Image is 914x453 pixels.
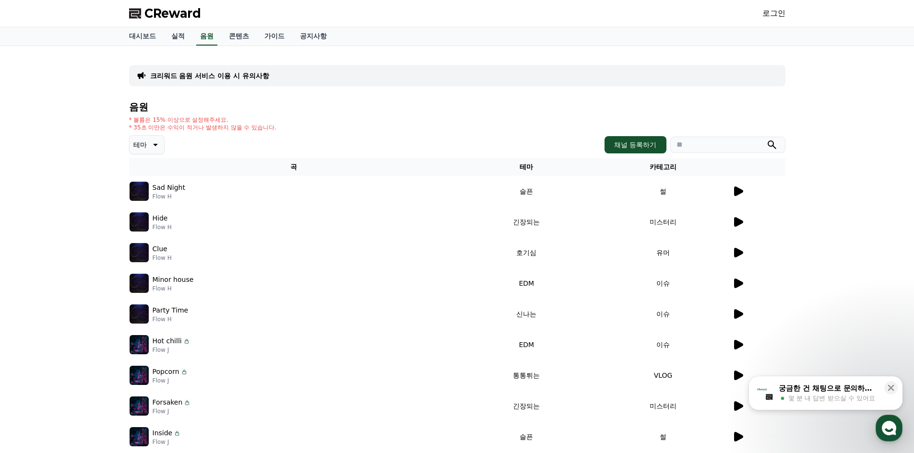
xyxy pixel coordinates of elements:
[129,6,201,21] a: CReward
[3,304,63,328] a: 홈
[88,319,99,326] span: 대화
[458,207,595,237] td: 긴장되는
[153,244,167,254] p: Clue
[221,27,257,46] a: 콘텐츠
[153,254,172,262] p: Flow H
[153,407,191,415] p: Flow J
[129,158,458,176] th: 곡
[130,427,149,446] img: music
[153,315,189,323] p: Flow H
[130,396,149,416] img: music
[153,428,173,438] p: Inside
[153,336,182,346] p: Hot chilli
[595,268,732,299] td: 이슈
[30,318,36,326] span: 홈
[124,304,184,328] a: 설정
[130,304,149,324] img: music
[130,243,149,262] img: music
[133,138,147,151] p: 테마
[63,304,124,328] a: 대화
[153,305,189,315] p: Party Time
[458,421,595,452] td: 슬픈
[130,335,149,354] img: music
[153,223,172,231] p: Flow H
[153,285,194,292] p: Flow H
[130,182,149,201] img: music
[458,299,595,329] td: 신나는
[153,377,188,384] p: Flow J
[148,318,160,326] span: 설정
[595,176,732,207] td: 썰
[458,391,595,421] td: 긴장되는
[257,27,292,46] a: 가이드
[595,299,732,329] td: 이슈
[129,124,277,131] p: * 35초 미만은 수익이 적거나 발생하지 않을 수 있습니다.
[595,237,732,268] td: 유머
[458,237,595,268] td: 호기심
[595,391,732,421] td: 미스터리
[153,183,185,193] p: Sad Night
[458,268,595,299] td: EDM
[130,274,149,293] img: music
[292,27,334,46] a: 공지사항
[153,367,179,377] p: Popcorn
[121,27,164,46] a: 대시보드
[153,346,190,354] p: Flow J
[595,329,732,360] td: 이슈
[762,8,785,19] a: 로그인
[153,213,168,223] p: Hide
[595,421,732,452] td: 썰
[144,6,201,21] span: CReward
[153,397,183,407] p: Forsaken
[164,27,192,46] a: 실적
[458,176,595,207] td: 슬픈
[595,158,732,176] th: 카테고리
[150,71,269,81] a: 크리워드 음원 서비스 이용 시 유의사항
[129,135,165,154] button: 테마
[458,158,595,176] th: 테마
[458,360,595,391] td: 통통튀는
[129,116,277,124] p: * 볼륨은 15% 이상으로 설정해주세요.
[605,136,666,153] button: 채널 등록하기
[153,275,194,285] p: Minor house
[595,207,732,237] td: 미스터리
[196,27,217,46] a: 음원
[129,102,785,112] h4: 음원
[153,438,181,446] p: Flow J
[130,366,149,385] img: music
[458,329,595,360] td: EDM
[130,212,149,232] img: music
[153,193,185,200] p: Flow H
[595,360,732,391] td: VLOG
